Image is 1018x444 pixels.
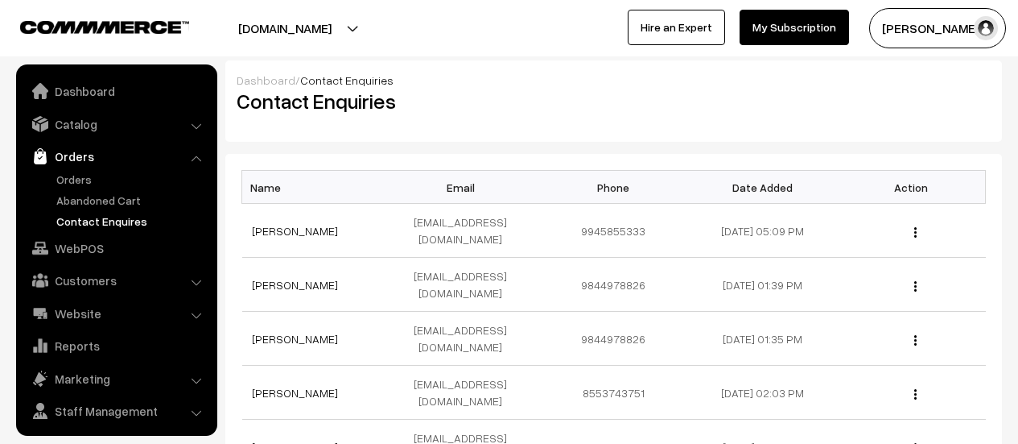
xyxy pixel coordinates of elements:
[914,389,917,400] img: Menu
[539,258,688,312] td: 9844978826
[20,21,189,33] img: COMMMERCE
[869,8,1006,48] button: [PERSON_NAME]
[914,227,917,238] img: Menu
[252,224,338,238] a: [PERSON_NAME]
[628,10,725,45] a: Hire an Expert
[252,278,338,292] a: [PERSON_NAME]
[20,16,161,35] a: COMMMERCE
[300,73,394,87] span: Contact Enquiries
[252,386,338,400] a: [PERSON_NAME]
[20,396,212,425] a: Staff Management
[20,299,212,328] a: Website
[837,171,986,204] th: Action
[20,331,212,360] a: Reports
[20,364,212,393] a: Marketing
[182,8,388,48] button: [DOMAIN_NAME]
[52,192,212,209] a: Abandoned Cart
[52,213,212,230] a: Contact Enquires
[20,266,212,295] a: Customers
[390,366,539,420] td: [EMAIL_ADDRESS][DOMAIN_NAME]
[539,366,688,420] td: 8553743751
[390,312,539,366] td: [EMAIL_ADDRESS][DOMAIN_NAME]
[740,10,849,45] a: My Subscription
[539,312,688,366] td: 9844978826
[20,142,212,171] a: Orders
[20,77,212,106] a: Dashboard
[390,204,539,258] td: [EMAIL_ADDRESS][DOMAIN_NAME]
[688,171,837,204] th: Date Added
[390,258,539,312] td: [EMAIL_ADDRESS][DOMAIN_NAME]
[688,258,837,312] td: [DATE] 01:39 PM
[237,72,991,89] div: /
[688,366,837,420] td: [DATE] 02:03 PM
[237,73,295,87] a: Dashboard
[252,332,338,346] a: [PERSON_NAME]
[52,171,212,188] a: Orders
[539,204,688,258] td: 9945855333
[688,312,837,366] td: [DATE] 01:35 PM
[974,16,998,40] img: user
[914,281,917,292] img: Menu
[914,335,917,346] img: Menu
[242,171,391,204] th: Name
[539,171,688,204] th: Phone
[237,89,602,114] h2: Contact Enquiries
[20,110,212,139] a: Catalog
[390,171,539,204] th: Email
[688,204,837,258] td: [DATE] 05:09 PM
[20,234,212,263] a: WebPOS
